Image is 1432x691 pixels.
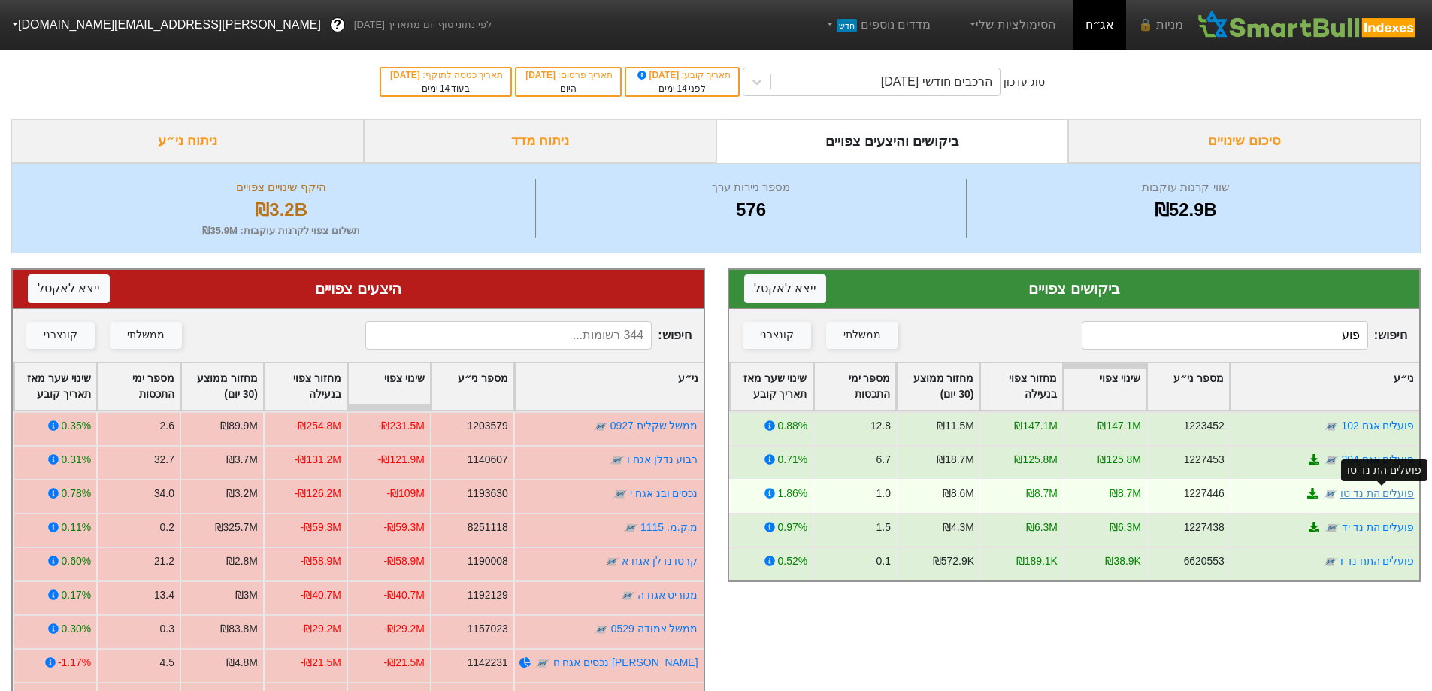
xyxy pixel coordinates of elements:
button: ממשלתי [826,322,898,349]
div: ₪6.3M [1025,520,1057,535]
div: Toggle SortBy [814,363,896,410]
a: [PERSON_NAME] נכסים אגח ח [553,656,698,668]
div: ₪18.7M [937,452,974,468]
div: ₪52.9B [970,196,1401,223]
div: תאריך פרסום : [524,68,613,82]
div: 1.5 [876,520,890,535]
div: ₪325.7M [215,520,258,535]
div: Toggle SortBy [14,363,96,410]
div: 21.2 [154,553,174,569]
div: ₪83.8M [220,621,258,637]
a: פועלים אגח 204 [1341,453,1414,465]
div: -1.17% [58,655,91,671]
div: 1140607 [468,452,508,468]
div: ₪147.1M [1014,418,1057,434]
div: -₪59.3M [384,520,425,535]
div: 34.0 [154,486,174,502]
div: 1.86% [777,486,807,502]
div: היקף שינויים צפויים [31,179,531,196]
a: מדדים נוספיםחדש [817,10,937,40]
span: 14 [440,83,450,94]
div: ₪125.8M [1097,452,1140,468]
div: 0.17% [62,587,91,603]
button: קונצרני [743,322,811,349]
div: -₪58.9M [301,553,341,569]
div: Toggle SortBy [1231,363,1419,410]
a: פועלים הת נד טו [1340,487,1414,499]
div: 0.60% [62,553,91,569]
div: 0.88% [777,418,807,434]
div: 1192129 [468,587,508,603]
div: ₪89.9M [220,418,258,434]
div: 0.30% [62,621,91,637]
div: ₪2.8M [226,553,258,569]
div: ממשלתי [843,327,881,344]
div: ₪4.8M [226,655,258,671]
img: SmartBull [1195,10,1420,40]
div: Toggle SortBy [1147,363,1229,410]
div: תאריך קובע : [634,68,731,82]
div: לפני ימים [634,82,731,95]
div: 1203579 [468,418,508,434]
div: שווי קרנות עוקבות [970,179,1401,196]
div: 576 [540,196,961,223]
div: ממשלתי [127,327,165,344]
img: tase link [610,453,625,468]
div: Toggle SortBy [181,363,263,410]
img: tase link [1324,453,1339,468]
div: 13.4 [154,587,174,603]
div: 12.8 [870,418,890,434]
div: היצעים צפויים [28,277,689,300]
a: פועלים אגח 102 [1341,420,1414,432]
img: tase link [1322,554,1337,569]
div: 1157023 [468,621,508,637]
div: ניתוח ני״ע [11,119,364,163]
img: tase link [593,419,608,434]
img: tase link [1324,520,1339,535]
div: Toggle SortBy [98,363,180,410]
div: 2.6 [160,418,174,434]
img: tase link [1322,486,1337,502]
div: תשלום צפוי לקרנות עוקבות : ₪35.9M [31,223,531,238]
div: Toggle SortBy [265,363,347,410]
img: tase link [613,486,628,502]
span: ? [333,15,341,35]
div: -₪254.8M [295,418,341,434]
img: tase link [620,588,635,603]
div: ₪8.7M [1109,486,1140,502]
div: ₪8.6M [942,486,973,502]
span: [DATE] [635,70,682,80]
a: פועלים התח נד ו [1340,555,1414,567]
div: -₪121.9M [378,452,425,468]
span: 14 [677,83,686,94]
div: 1190008 [468,553,508,569]
div: Toggle SortBy [897,363,979,410]
div: 4.5 [160,655,174,671]
img: tase link [623,520,638,535]
div: הרכבים חודשי [DATE] [881,73,992,91]
div: ביקושים והיצעים צפויים [716,119,1069,163]
a: פועלים הת נד יד [1341,521,1414,533]
div: 1.0 [876,486,890,502]
div: -₪231.5M [378,418,425,434]
div: 0.97% [777,520,807,535]
div: -₪131.2M [295,452,341,468]
span: [DATE] [390,70,422,80]
div: -₪40.7M [301,587,341,603]
div: סיכום שינויים [1068,119,1421,163]
div: 0.1 [876,553,890,569]
input: 232 רשומות... [1082,321,1368,350]
div: ₪11.5M [937,418,974,434]
div: -₪40.7M [384,587,425,603]
div: קונצרני [44,327,77,344]
div: קונצרני [760,327,794,344]
div: ₪3.2M [226,486,258,502]
div: 1227438 [1183,520,1224,535]
div: 0.78% [62,486,91,502]
div: מספר ניירות ערך [540,179,961,196]
img: tase link [604,554,619,569]
span: חיפוש : [365,321,691,350]
img: tase link [594,622,609,637]
div: -₪29.2M [384,621,425,637]
div: 0.71% [777,452,807,468]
